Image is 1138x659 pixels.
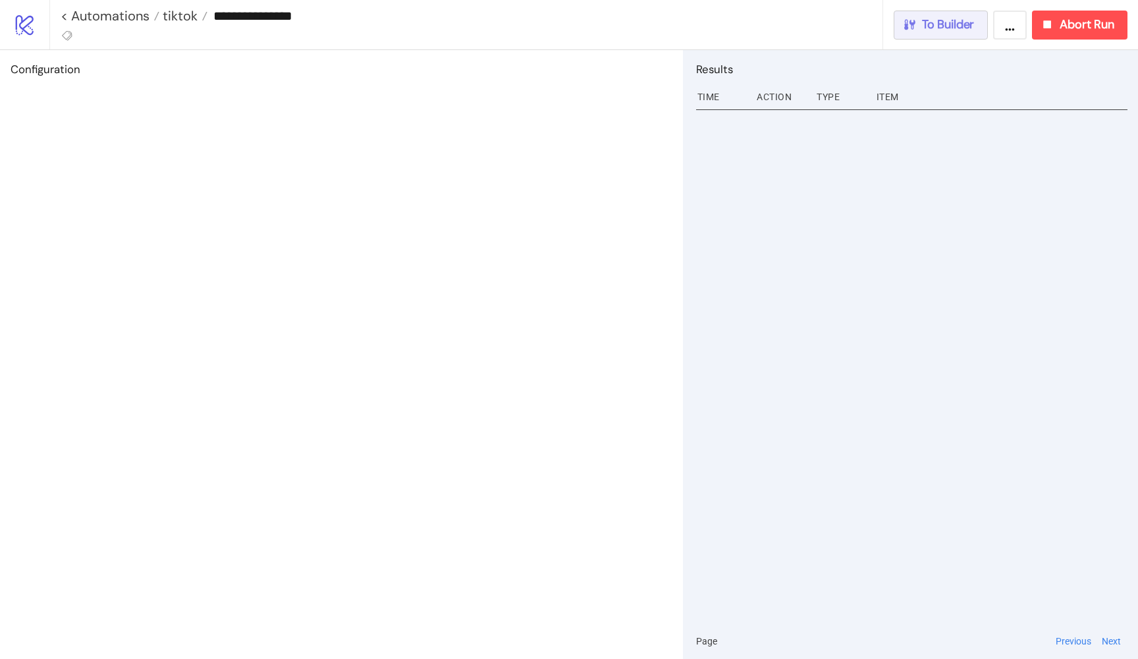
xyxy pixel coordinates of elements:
a: < Automations [61,9,159,22]
span: Abort Run [1060,17,1114,32]
button: Previous [1052,634,1095,648]
div: Item [875,84,1127,109]
button: Next [1098,634,1125,648]
button: Abort Run [1032,11,1127,40]
span: To Builder [922,17,975,32]
span: Page [696,634,717,648]
button: To Builder [894,11,989,40]
h2: Configuration [11,61,672,78]
a: tiktok [159,9,207,22]
button: ... [993,11,1027,40]
div: Type [815,84,866,109]
span: tiktok [159,7,198,24]
h2: Results [696,61,1127,78]
div: Action [755,84,806,109]
div: Time [696,84,747,109]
